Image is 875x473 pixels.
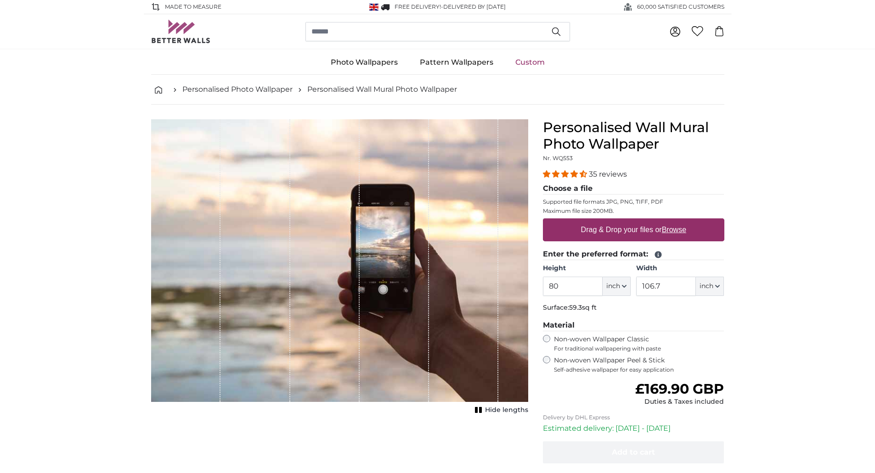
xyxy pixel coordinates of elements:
p: Delivery by DHL Express [543,414,724,421]
legend: Choose a file [543,183,724,195]
button: inch [696,277,724,296]
span: Nr. WQ553 [543,155,573,161]
span: 60,000 SATISFIED CUSTOMERS [637,3,724,11]
p: Surface: [543,303,724,312]
span: - [441,3,506,10]
label: Non-woven Wallpaper Peel & Stick [554,356,724,373]
label: Height [543,264,631,273]
span: Hide lengths [485,406,528,415]
span: For traditional wallpapering with paste [554,345,724,352]
img: Betterwalls [151,20,211,43]
span: £169.90 GBP [635,380,724,397]
a: Pattern Wallpapers [409,50,504,74]
a: Personalised Wall Mural Photo Wallpaper [307,84,457,95]
span: Add to cart [612,448,655,456]
legend: Enter the preferred format: [543,249,724,260]
h1: Personalised Wall Mural Photo Wallpaper [543,119,724,152]
span: Delivered by [DATE] [443,3,506,10]
span: 4.34 stars [543,170,589,178]
button: inch [603,277,631,296]
span: inch [700,282,713,291]
u: Browse [662,226,686,234]
button: Add to cart [543,441,724,463]
label: Drag & Drop your files or [577,221,689,239]
a: Custom [504,50,556,74]
p: Maximum file size 200MB. [543,207,724,215]
button: Hide lengths [472,404,528,417]
span: 59.3sq ft [569,303,597,312]
div: 1 of 1 [151,119,528,417]
a: Photo Wallpapers [320,50,409,74]
label: Width [636,264,724,273]
nav: breadcrumbs [151,75,724,105]
a: Personalised Photo Wallpaper [182,84,293,95]
span: inch [606,282,620,291]
span: FREE delivery! [395,3,441,10]
p: Supported file formats JPG, PNG, TIFF, PDF [543,198,724,206]
p: Estimated delivery: [DATE] - [DATE] [543,423,724,434]
label: Non-woven Wallpaper Classic [554,335,724,352]
span: 35 reviews [589,170,627,178]
span: Made to Measure [165,3,221,11]
div: Duties & Taxes included [635,397,724,406]
legend: Material [543,320,724,331]
span: Self-adhesive wallpaper for easy application [554,366,724,373]
img: United Kingdom [369,4,378,11]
